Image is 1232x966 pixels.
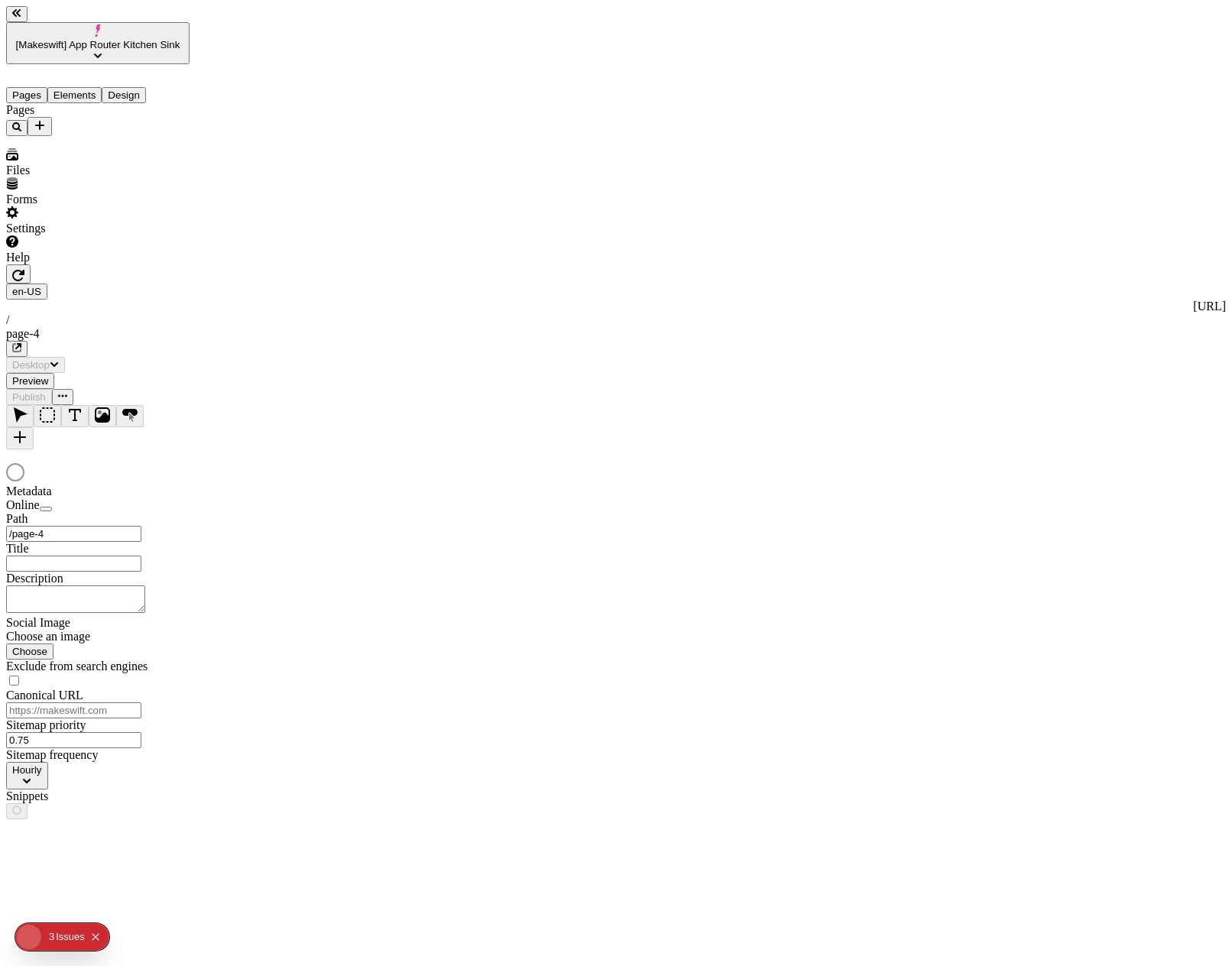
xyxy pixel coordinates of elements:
[12,764,42,776] span: Hourly
[6,689,83,702] span: Canonical URL
[6,748,98,761] span: Sitemap frequency
[6,357,65,373] button: Desktop
[6,789,190,803] div: Snippets
[6,702,141,718] input: https://makeswift.com
[6,164,190,177] div: Files
[6,103,190,117] div: Pages
[6,498,40,511] span: Online
[6,616,70,629] span: Social Image
[6,630,190,643] div: Choose an image
[89,405,116,427] button: Image
[47,87,102,103] button: Elements
[16,39,180,50] span: [Makeswift] App Router Kitchen Sink
[12,391,46,403] span: Publish
[6,485,190,498] div: Metadata
[6,762,48,789] button: Hourly
[6,542,29,555] span: Title
[12,286,41,297] span: en-US
[6,327,1226,341] div: page-4
[6,284,47,300] button: Open locale picker
[6,718,86,731] span: Sitemap priority
[116,405,144,427] button: Button
[6,373,54,389] button: Preview
[6,389,52,405] button: Publish
[6,193,190,206] div: Forms
[6,512,28,525] span: Path
[12,646,47,657] span: Choose
[6,643,53,660] button: Choose
[6,22,190,64] button: [Makeswift] App Router Kitchen Sink
[6,222,190,235] div: Settings
[6,660,148,673] span: Exclude from search engines
[61,405,89,427] button: Text
[12,375,48,387] span: Preview
[6,251,190,264] div: Help
[6,313,1226,327] div: /
[12,359,50,371] span: Desktop
[102,87,146,103] button: Design
[28,117,52,136] button: Add new
[6,300,1226,313] div: [URL]
[6,572,63,585] span: Description
[6,87,47,103] button: Pages
[34,405,61,427] button: Box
